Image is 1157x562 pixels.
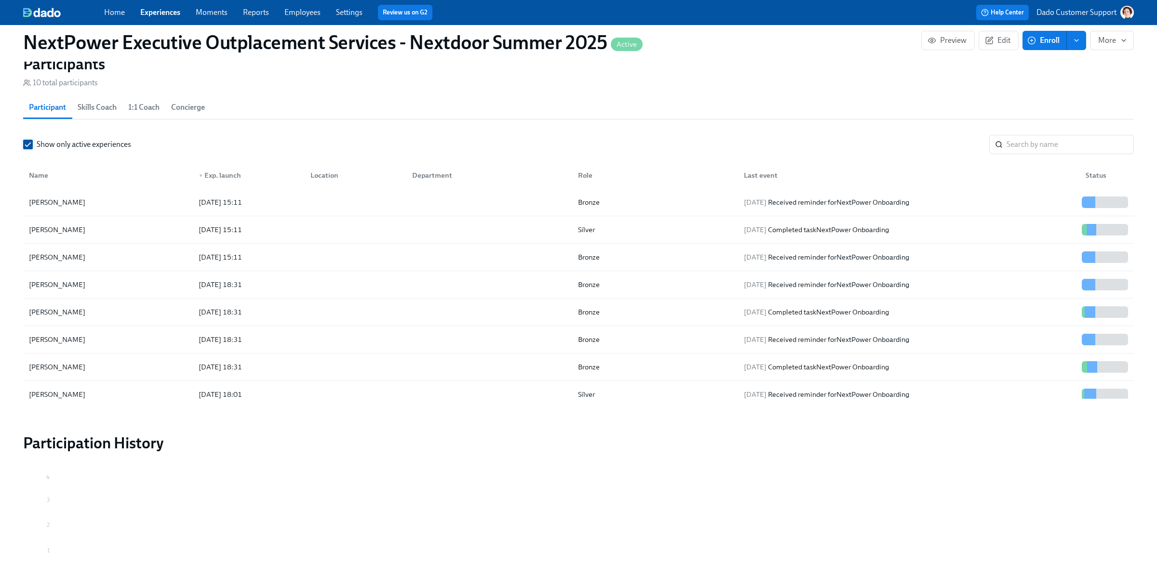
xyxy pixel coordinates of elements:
[921,31,975,50] button: Preview
[25,389,191,400] div: [PERSON_NAME]
[744,280,767,289] span: [DATE]
[25,196,191,208] div: [PERSON_NAME]
[740,251,1078,263] div: Received reminder for NextPower Onboarding
[744,390,767,399] span: [DATE]
[195,279,303,290] div: [DATE] 18:31
[23,78,98,88] div: 10 total participants
[987,36,1010,45] span: Edit
[336,8,363,17] a: Settings
[574,170,736,181] div: Role
[23,216,1134,244] div: [PERSON_NAME][DATE] 15:11Silver[DATE] Completed taskNextPower Onboarding
[574,196,736,208] div: Bronze
[171,101,205,114] span: Concierge
[195,334,303,345] div: [DATE] 18:31
[23,8,104,17] a: dado
[195,361,303,373] div: [DATE] 18:31
[78,101,117,114] span: Skills Coach
[307,170,405,181] div: Location
[284,8,321,17] a: Employees
[736,166,1078,185] div: Last event
[23,381,1134,408] div: [PERSON_NAME][DATE] 18:01Silver[DATE] Received reminder forNextPower Onboarding
[740,334,1078,345] div: Received reminder for NextPower Onboarding
[47,497,50,503] tspan: 3
[195,389,303,400] div: [DATE] 18:01
[611,41,643,48] span: Active
[1029,36,1060,45] span: Enroll
[744,253,767,261] span: [DATE]
[1082,170,1132,181] div: Status
[23,189,1134,216] div: [PERSON_NAME][DATE] 15:11Bronze[DATE] Received reminder forNextPower Onboarding
[195,196,303,208] div: [DATE] 15:11
[574,334,736,345] div: Bronze
[378,5,432,20] button: Review us on G2
[976,5,1029,20] button: Help Center
[37,139,131,150] span: Show only active experiences
[47,547,50,554] tspan: 1
[574,306,736,318] div: Bronze
[195,170,303,181] div: Exp. launch
[574,224,736,235] div: Silver
[744,198,767,207] span: [DATE]
[195,306,303,318] div: [DATE] 18:31
[574,361,736,373] div: Bronze
[23,433,1134,453] h2: Participation History
[744,335,767,344] span: [DATE]
[740,196,1078,208] div: Received reminder for NextPower Onboarding
[23,271,1134,299] div: [PERSON_NAME][DATE] 18:31Bronze[DATE] Received reminder forNextPower Onboarding
[23,31,643,54] h1: NextPower Executive Outplacement Services - Nextdoor Summer 2025
[1036,6,1134,19] button: Dado Customer Support
[574,389,736,400] div: Silver
[104,8,125,17] a: Home
[740,389,1078,400] div: Received reminder for NextPower Onboarding
[1098,36,1126,45] span: More
[25,306,191,318] div: [PERSON_NAME]
[574,251,736,263] div: Bronze
[25,224,191,235] div: [PERSON_NAME]
[23,299,1134,326] div: [PERSON_NAME][DATE] 18:31Bronze[DATE] Completed taskNextPower Onboarding
[929,36,967,45] span: Preview
[25,251,191,263] div: [PERSON_NAME]
[408,170,570,181] div: Department
[1007,135,1134,154] input: Search by name
[23,54,1134,74] h2: Participants
[1090,31,1134,50] button: More
[196,8,228,17] a: Moments
[25,279,191,290] div: [PERSON_NAME]
[199,173,203,178] span: ▼
[740,170,1078,181] div: Last event
[23,244,1134,271] div: [PERSON_NAME][DATE] 15:11Bronze[DATE] Received reminder forNextPower Onboarding
[191,166,303,185] div: ▼Exp. launch
[29,101,66,114] span: Participant
[1036,7,1117,18] p: Dado Customer Support
[195,224,303,235] div: [DATE] 15:11
[383,8,428,17] a: Review us on G2
[25,334,191,345] div: [PERSON_NAME]
[744,363,767,371] span: [DATE]
[1067,31,1086,50] button: enroll
[740,279,1078,290] div: Received reminder for NextPower Onboarding
[404,166,570,185] div: Department
[128,101,160,114] span: 1:1 Coach
[574,279,736,290] div: Bronze
[303,166,405,185] div: Location
[195,251,303,263] div: [DATE] 15:11
[1022,31,1067,50] button: Enroll
[740,361,1078,373] div: Completed task NextPower Onboarding
[47,522,50,528] tspan: 2
[981,8,1024,17] span: Help Center
[744,308,767,316] span: [DATE]
[570,166,736,185] div: Role
[25,361,191,373] div: [PERSON_NAME]
[740,224,1078,235] div: Completed task NextPower Onboarding
[744,225,767,234] span: [DATE]
[243,8,269,17] a: Reports
[23,8,61,17] img: dado
[25,170,191,181] div: Name
[1078,166,1132,185] div: Status
[23,326,1134,353] div: [PERSON_NAME][DATE] 18:31Bronze[DATE] Received reminder forNextPower Onboarding
[979,31,1019,50] button: Edit
[23,353,1134,381] div: [PERSON_NAME][DATE] 18:31Bronze[DATE] Completed taskNextPower Onboarding
[46,474,50,481] tspan: 4
[140,8,180,17] a: Experiences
